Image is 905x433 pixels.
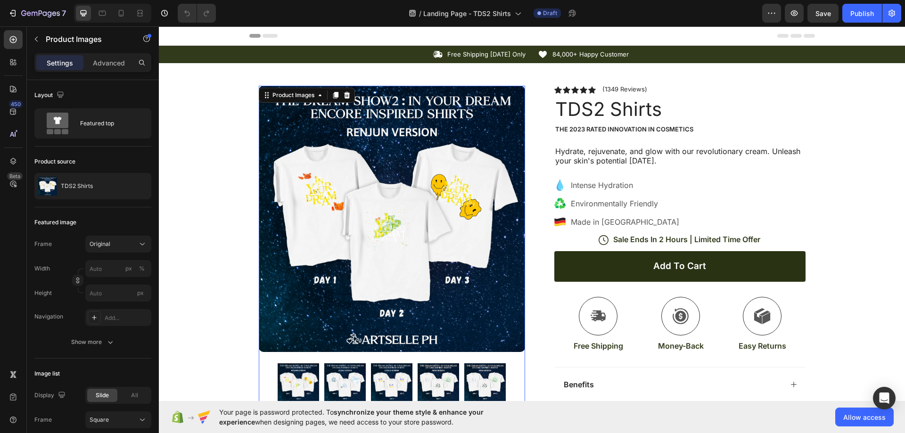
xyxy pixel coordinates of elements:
[178,4,216,23] div: Undo/Redo
[835,408,894,426] button: Allow access
[415,315,464,325] p: Free Shipping
[159,26,905,401] iframe: Design area
[815,9,831,17] span: Save
[34,289,52,297] label: Height
[136,263,148,274] button: px
[90,416,109,424] span: Square
[419,8,421,18] span: /
[543,9,557,17] span: Draft
[395,225,647,255] button: Add to cart
[71,337,115,347] div: Show more
[96,391,109,400] span: Slide
[34,264,50,273] label: Width
[454,208,601,218] p: Sale Ends In 2 Hours | Limited Time Offer
[38,177,57,196] img: product feature img
[34,312,63,321] div: Navigation
[850,8,874,18] div: Publish
[405,353,435,363] p: Benefits
[131,391,138,400] span: All
[412,172,520,183] p: Environmentally Friendly
[499,315,545,325] p: Money-Back
[395,70,647,96] h1: TDS2 Shirts
[93,58,125,68] p: Advanced
[412,153,520,164] p: Intense Hydration
[34,416,52,424] label: Frame
[47,58,73,68] p: Settings
[80,113,138,134] div: Featured top
[137,289,144,296] span: px
[62,8,66,19] p: 7
[34,389,67,402] div: Display
[807,4,839,23] button: Save
[396,99,646,107] p: The 2023 Rated Innovation in Cosmetics
[219,408,484,426] span: synchronize your theme style & enhance your experience
[423,8,511,18] span: Landing Page - TDS2 Shirts
[494,234,547,246] div: Add to cart
[412,190,520,201] p: Made in [GEOGRAPHIC_DATA]
[34,218,76,227] div: Featured image
[61,183,93,189] p: TDS2 Shirts
[85,236,151,253] button: Original
[873,387,896,409] div: Open Intercom Messenger
[123,263,134,274] button: %
[34,334,151,351] button: Show more
[219,407,520,427] span: Your page is password protected. To when designing pages, we need access to your store password.
[444,59,488,67] p: (1349 Reviews)
[9,100,23,108] div: 450
[139,264,145,273] div: %
[85,285,151,302] input: px
[34,89,66,102] div: Layout
[34,369,60,378] div: Image list
[34,240,52,248] label: Frame
[85,411,151,428] button: Square
[105,314,149,322] div: Add...
[4,4,70,23] button: 7
[7,172,23,180] div: Beta
[90,240,110,248] span: Original
[85,260,151,277] input: px%
[396,120,646,140] p: Hydrate, rejuvenate, and glow with our revolutionary cream. Unleash your skin's potential [DATE].
[46,33,126,45] p: Product Images
[34,157,75,166] div: Product source
[842,4,882,23] button: Publish
[843,412,886,422] span: Allow access
[125,264,132,273] div: px
[580,315,627,325] p: Easy Returns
